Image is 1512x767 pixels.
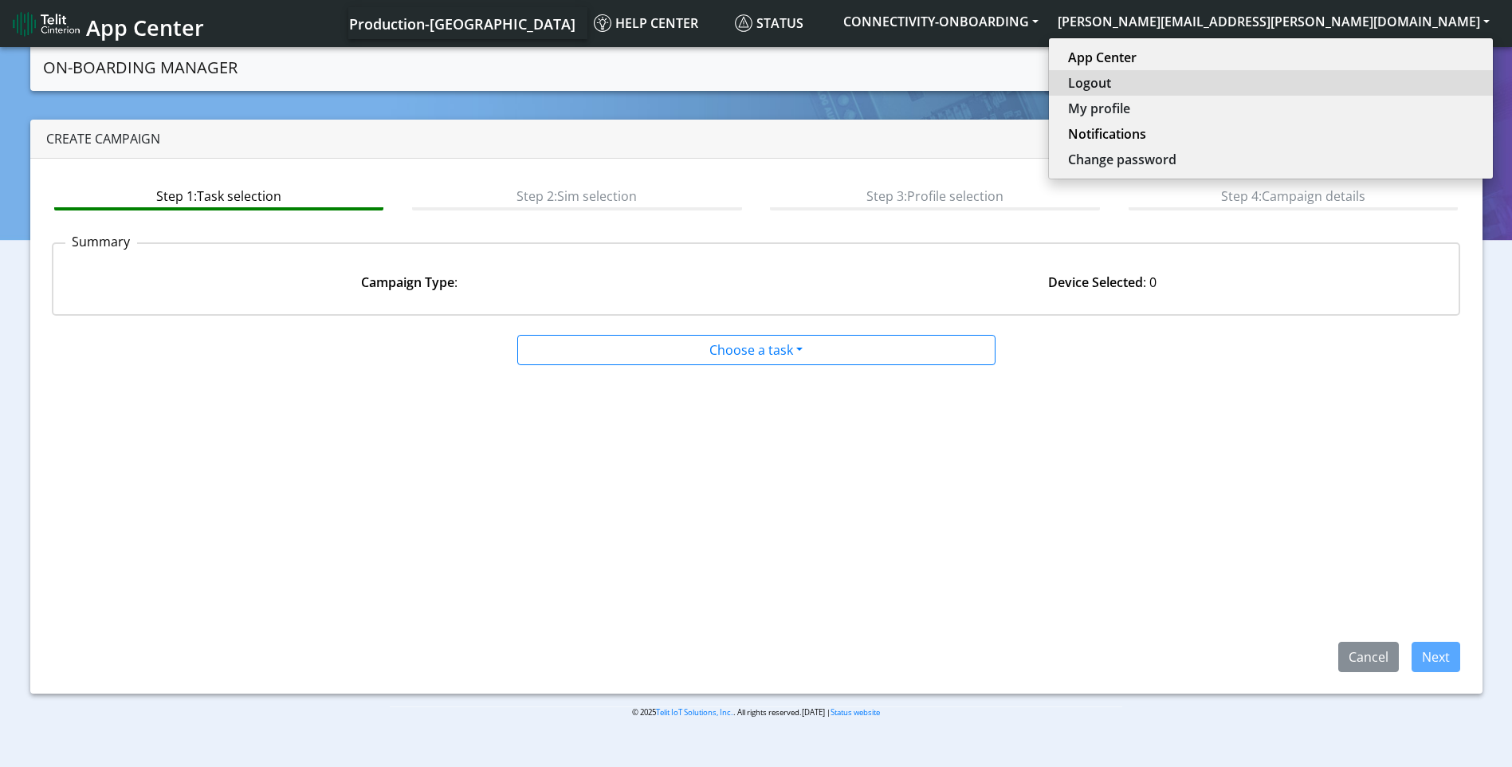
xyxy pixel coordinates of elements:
a: Telit IoT Solutions, Inc. [656,707,733,718]
btn: Step 1: Task selection [54,180,383,210]
a: Status website [831,707,880,718]
button: App Center [1049,45,1493,70]
btn: Step 4: Campaign details [1129,180,1458,210]
div: : 0 [756,273,1450,292]
span: Help center [594,14,698,32]
span: Status [735,14,803,32]
strong: Device Selected [1048,273,1143,291]
btn: Step 3: Profile selection [770,180,1099,210]
img: status.svg [735,14,752,32]
a: App Center [13,6,202,41]
img: knowledge.svg [594,14,611,32]
p: Summary [65,232,137,251]
a: On-Boarding Manager [43,52,238,84]
span: Production-[GEOGRAPHIC_DATA] [349,14,575,33]
img: logo-telit-cinterion-gw-new.png [13,11,80,37]
a: Notifications [1068,124,1474,144]
button: Cancel [1338,642,1399,672]
button: Notifications [1049,121,1493,147]
div: Create campaign [30,120,1483,159]
a: Help center [587,7,729,39]
button: My profile [1049,96,1493,121]
button: Choose a task [517,335,996,365]
button: CONNECTIVITY-ONBOARDING [834,7,1048,36]
button: [PERSON_NAME][EMAIL_ADDRESS][PERSON_NAME][DOMAIN_NAME] [1048,7,1499,36]
strong: Campaign Type [361,273,454,291]
btn: Step 2: Sim selection [412,180,741,210]
button: Logout [1049,70,1493,96]
a: Your current platform instance [348,7,575,39]
button: Change password [1049,147,1493,172]
div: : [63,273,756,292]
a: App Center [1068,48,1474,67]
button: Next [1412,642,1460,672]
p: © 2025 . All rights reserved.[DATE] | [390,706,1122,718]
a: Status [729,7,834,39]
span: App Center [86,13,204,42]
